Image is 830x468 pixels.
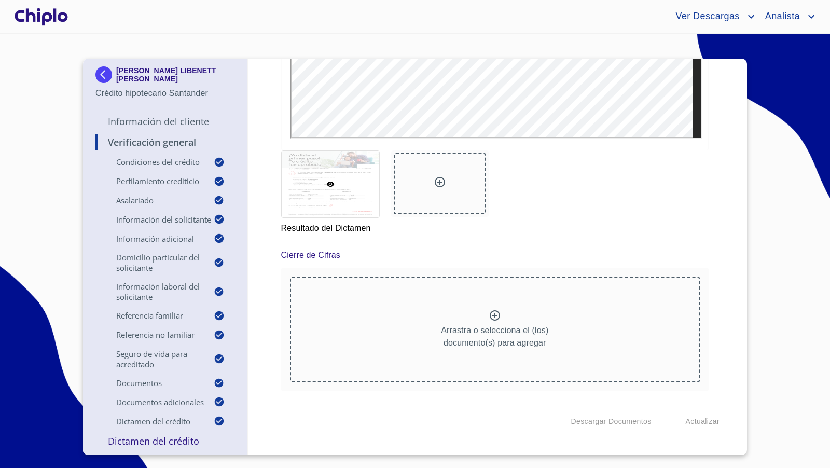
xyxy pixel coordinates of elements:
[95,66,116,83] img: Docupass spot blue
[116,66,235,83] p: [PERSON_NAME] LIBENETT [PERSON_NAME]
[441,324,548,349] p: Arrastra o selecciona el (los) documento(s) para agregar
[95,252,214,273] p: Domicilio Particular del Solicitante
[95,195,214,205] p: Asalariado
[95,214,214,225] p: Información del Solicitante
[95,310,214,321] p: Referencia Familiar
[95,157,214,167] p: Condiciones del Crédito
[95,87,235,100] p: Crédito hipotecario Santander
[95,281,214,302] p: Información Laboral del Solicitante
[95,176,214,186] p: Perfilamiento crediticio
[95,349,214,369] p: Seguro de Vida para Acreditado
[95,329,214,340] p: Referencia No Familiar
[757,8,818,25] button: account of current user
[95,233,214,244] p: Información adicional
[95,378,214,388] p: Documentos
[95,136,235,148] p: Verificación General
[95,397,214,407] p: Documentos adicionales
[281,218,379,235] p: Resultado del Dictamen
[686,415,720,428] span: Actualizar
[95,115,235,128] p: Información del Cliente
[757,8,805,25] span: Analista
[281,249,340,261] p: Cierre de Cifras
[95,416,214,426] p: Dictamen del crédito
[566,412,655,431] button: Descargar Documentos
[571,415,651,428] span: Descargar Documentos
[95,435,235,447] p: Dictamen del Crédito
[95,66,235,87] div: [PERSON_NAME] LIBENETT [PERSON_NAME]
[682,412,724,431] button: Actualizar
[668,8,744,25] span: Ver Descargas
[668,8,757,25] button: account of current user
